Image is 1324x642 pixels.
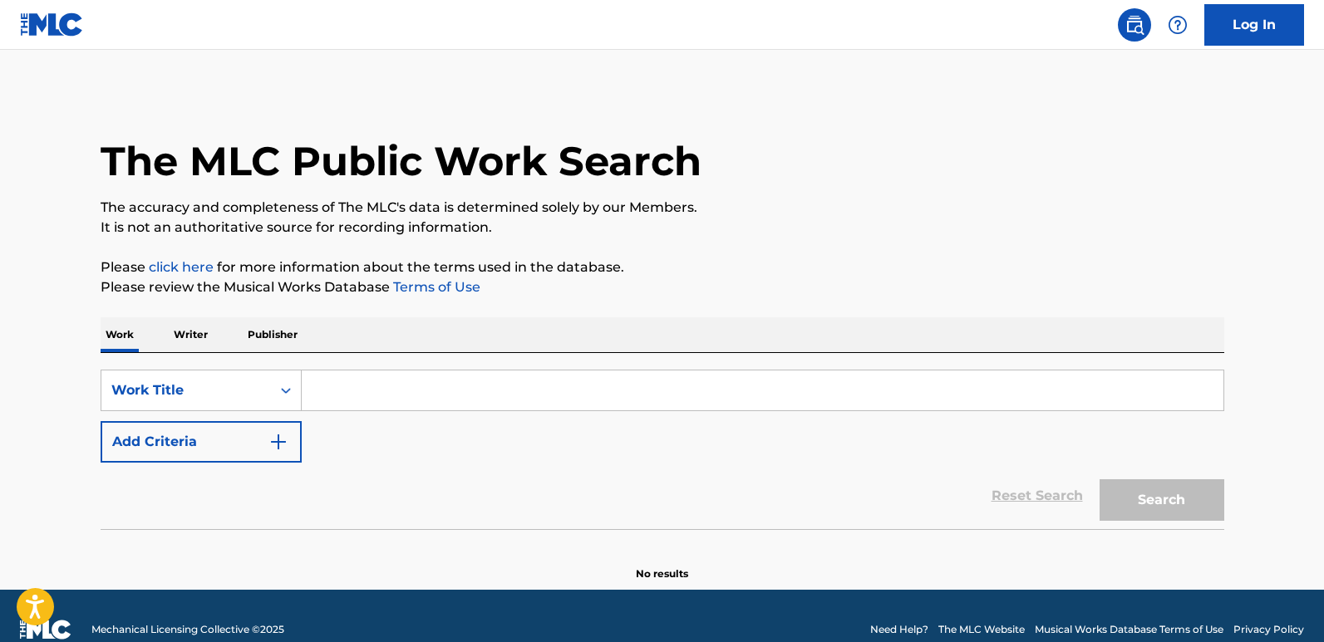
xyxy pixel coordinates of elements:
a: click here [149,259,214,275]
p: The accuracy and completeness of The MLC's data is determined solely by our Members. [101,198,1224,218]
span: Mechanical Licensing Collective © 2025 [91,622,284,637]
p: Please for more information about the terms used in the database. [101,257,1224,277]
p: Work [101,317,139,352]
img: MLC Logo [20,12,84,37]
a: Privacy Policy [1233,622,1304,637]
button: Add Criteria [101,421,302,463]
img: help [1168,15,1188,35]
a: Log In [1204,4,1304,46]
p: No results [636,546,688,581]
p: Publisher [243,317,303,352]
p: Writer [169,317,213,352]
img: logo [20,620,71,640]
a: Musical Works Database Terms of Use [1035,622,1223,637]
img: search [1125,15,1144,35]
div: Work Title [111,380,261,400]
a: Need Help? [870,622,928,637]
h1: The MLC Public Work Search [101,136,701,186]
img: 9d2ae6d4665cec9f34b9.svg [268,432,288,452]
a: Terms of Use [390,279,480,295]
div: Help [1161,8,1194,42]
a: Public Search [1118,8,1151,42]
form: Search Form [101,370,1224,529]
a: The MLC Website [938,622,1025,637]
p: It is not an authoritative source for recording information. [101,218,1224,238]
p: Please review the Musical Works Database [101,277,1224,297]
